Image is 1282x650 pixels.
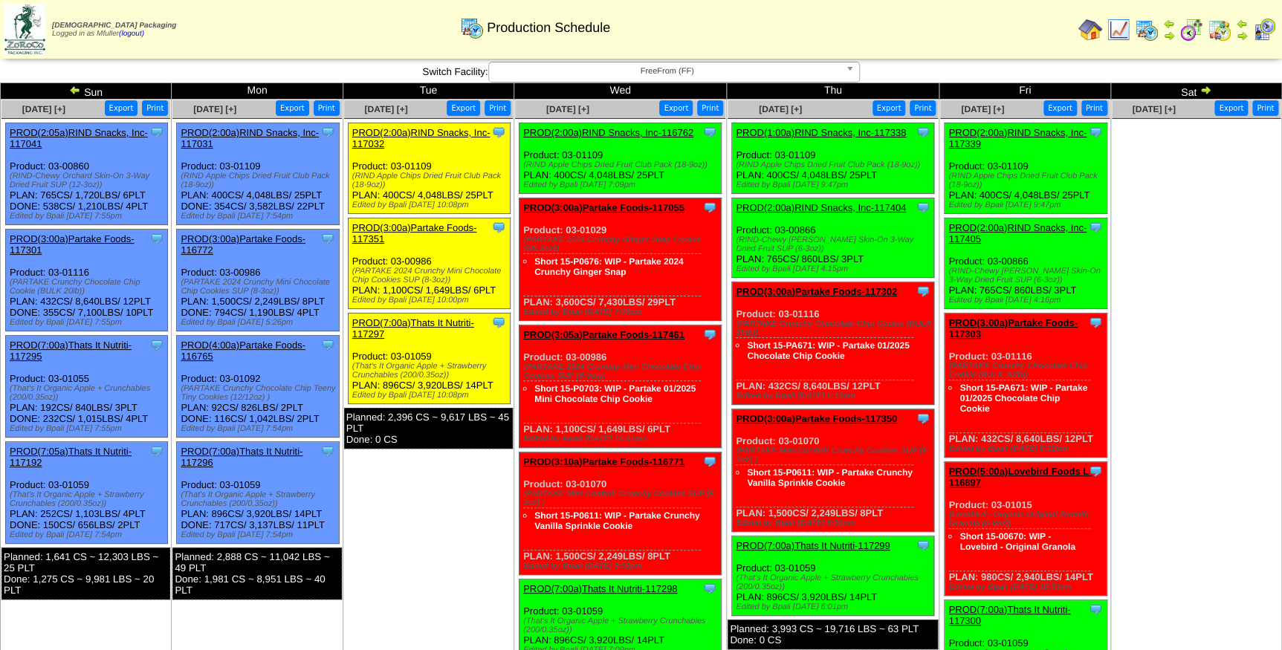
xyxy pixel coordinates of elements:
[1088,125,1103,140] img: Tooltip
[276,100,309,116] button: Export
[948,466,1092,488] a: PROD(5:00a)Lovebird Foods L-116897
[916,284,930,299] img: Tooltip
[736,286,897,297] a: PROD(3:00a)Partake Foods-117302
[732,282,934,405] div: Product: 03-01116 PLAN: 432CS / 8,640LBS / 12PLT
[916,411,930,426] img: Tooltip
[172,83,343,100] td: Mon
[177,123,339,225] div: Product: 03-01109 PLAN: 400CS / 4,048LBS / 25PLT DONE: 354CS / 3,582LBS / 22PLT
[910,100,936,116] button: Print
[1107,18,1130,42] img: line_graph.gif
[534,383,696,404] a: Short 15-P0703: WIP - Partake 01/2025 Mini Chocolate Chip Cookie
[6,230,168,331] div: Product: 03-01116 PLAN: 432CS / 8,640LBS / 12PLT DONE: 355CS / 7,100LBS / 10PLT
[487,20,610,36] span: Production Schedule
[1252,100,1278,116] button: Print
[352,296,510,305] div: Edited by Bpali [DATE] 10:00pm
[149,125,164,140] img: Tooltip
[181,530,338,539] div: Edited by Bpali [DATE] 7:54pm
[6,123,168,225] div: Product: 03-00860 PLAN: 765CS / 1,720LBS / 6PLT DONE: 538CS / 1,210LBS / 4PLT
[523,308,721,316] div: Edited by Bpali [DATE] 7:09pm
[736,235,933,253] div: (RIND-Chewy [PERSON_NAME] Skin-On 3-Way Dried Fruit SUP (6-3oz))
[181,339,305,362] a: PROD(4:00a)Partake Foods-116765
[736,602,933,611] div: Edited by Bpali [DATE] 6:01pm
[1088,602,1103,617] img: Tooltip
[1163,18,1175,30] img: arrowleft.gif
[181,318,338,327] div: Edited by Bpali [DATE] 5:26pm
[10,233,135,256] a: PROD(3:00a)Partake Foods-117301
[519,123,721,194] div: Product: 03-01109 PLAN: 400CS / 4,048LBS / 25PLT
[447,100,480,116] button: Export
[945,123,1107,214] div: Product: 03-01109 PLAN: 400CS / 4,048LBS / 25PLT
[1088,464,1103,478] img: Tooltip
[1214,100,1248,116] button: Export
[314,100,340,116] button: Print
[736,160,933,169] div: (RIND Apple Chips Dried Fruit Club Pack (18-9oz))
[343,83,514,100] td: Tue
[519,198,721,321] div: Product: 03-01029 PLAN: 3,600CS / 7,430LBS / 29PLT
[948,201,1106,209] div: Edited by Bpali [DATE] 9:47pm
[491,315,506,330] img: Tooltip
[320,125,335,140] img: Tooltip
[1252,18,1276,42] img: calendarcustomer.gif
[10,446,132,468] a: PROD(7:05a)Thats It Nutriti-117192
[747,467,913,488] a: Short 15-P0611: WIP - Partake Crunchy Vanilla Sprinkle Cookie
[948,296,1106,305] div: Edited by Bpali [DATE] 4:16pm
[495,62,840,80] span: FreeFrom (FF)
[945,313,1107,458] div: Product: 03-01116 PLAN: 432CS / 8,640LBS / 12PLT
[1179,18,1203,42] img: calendarblend.gif
[1200,84,1211,96] img: arrowright.gif
[1132,104,1175,114] a: [DATE] [+]
[10,127,148,149] a: PROD(2:05a)RIND Snacks, Inc-117041
[181,233,305,256] a: PROD(3:00a)Partake Foods-116772
[523,583,677,594] a: PROD(7:00a)Thats It Nutriti-117298
[344,408,513,449] div: Planned: 2,396 CS ~ 9,617 LBS ~ 45 PLT Done: 0 CS
[1,83,172,100] td: Sun
[352,362,510,380] div: (That's It Organic Apple + Strawberry Crunchables (200/0.35oz))
[149,337,164,352] img: Tooltip
[364,104,407,114] a: [DATE] [+]
[948,127,1087,149] a: PROD(2:00a)RIND Snacks, Inc-117339
[523,329,684,340] a: PROD(3:05a)Partake Foods-117461
[523,456,684,467] a: PROD(3:10a)Partake Foods-116771
[534,256,684,277] a: Short 15-P0676: WIP - Partake 2024 Crunchy Ginger Snap
[352,391,510,400] div: Edited by Bpali [DATE] 10:08pm
[948,362,1106,380] div: (PARTAKE Crunchy Chocolate Chip Cookie (BULK 20lb))
[534,510,700,531] a: Short 15-P0611: WIP - Partake Crunchy Vanilla Sprinkle Cookie
[736,519,933,527] div: Edited by Bpali [DATE] 6:30pm
[177,442,339,544] div: Product: 03-01059 PLAN: 896CS / 3,920LBS / 14PLT DONE: 717CS / 3,137LBS / 11PLT
[736,413,897,424] a: PROD(3:00a)Partake Foods-117350
[523,160,721,169] div: (RIND Apple Chips Dried Fruit Club Pack (18-9oz))
[736,127,906,138] a: PROD(1:00a)RIND Snacks, Inc-117338
[348,123,510,214] div: Product: 03-01109 PLAN: 400CS / 4,048LBS / 25PLT
[491,125,506,140] img: Tooltip
[193,104,236,114] span: [DATE] [+]
[961,104,1004,114] span: [DATE] [+]
[10,172,167,189] div: (RIND-Chewy Orchard Skin-On 3-Way Dried Fruit SUP (12-3oz))
[945,462,1107,596] div: Product: 03-01015 PLAN: 980CS / 2,940LBS / 14PLT
[959,531,1075,552] a: Short 15-00670: WIP - Lovebird - Original Granola
[916,125,930,140] img: Tooltip
[948,222,1087,244] a: PROD(2:00a)RIND Snacks, Inc-117405
[352,201,510,209] div: Edited by Bpali [DATE] 10:08pm
[181,127,319,149] a: PROD(2:00a)RIND Snacks, Inc-117031
[916,538,930,553] img: Tooltip
[736,573,933,591] div: (That's It Organic Apple + Strawberry Crunchables (200/0.35oz))
[348,218,510,309] div: Product: 03-00986 PLAN: 1,100CS / 1,649LBS / 6PLT
[172,547,341,599] div: Planned: 2,888 CS ~ 11,042 LBS ~ 49 PLT Done: 1,981 CS ~ 8,951 LBS ~ 40 PLT
[523,181,721,189] div: Edited by Bpali [DATE] 7:09pm
[1236,18,1248,30] img: arrowleft.gif
[728,620,938,649] div: Planned: 3,993 CS ~ 19,716 LBS ~ 63 PLT Done: 0 CS
[759,104,802,114] span: [DATE] [+]
[69,84,81,96] img: arrowleft.gif
[732,536,934,616] div: Product: 03-01059 PLAN: 896CS / 3,920LBS / 14PLT
[181,278,338,296] div: (PARTAKE 2024 Crunchy Mini Chocolate Chip Cookies SUP (8-3oz))
[519,325,721,448] div: Product: 03-00986 PLAN: 1,100CS / 1,649LBS / 6PLT
[320,231,335,246] img: Tooltip
[460,16,484,39] img: calendarprod.gif
[523,235,721,253] div: (PARTAKE 2024 Crunchy Ginger Snap Cookie (6/5.5oz))
[546,104,589,114] a: [DATE] [+]
[10,384,167,402] div: (That's It Organic Apple + Crunchables (200/0.35oz))
[523,490,721,507] div: (PARTAKE Mini Confetti Crunchy Cookies SUP (8‐3oz) )
[523,202,684,213] a: PROD(3:00a)Partake Foods-117055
